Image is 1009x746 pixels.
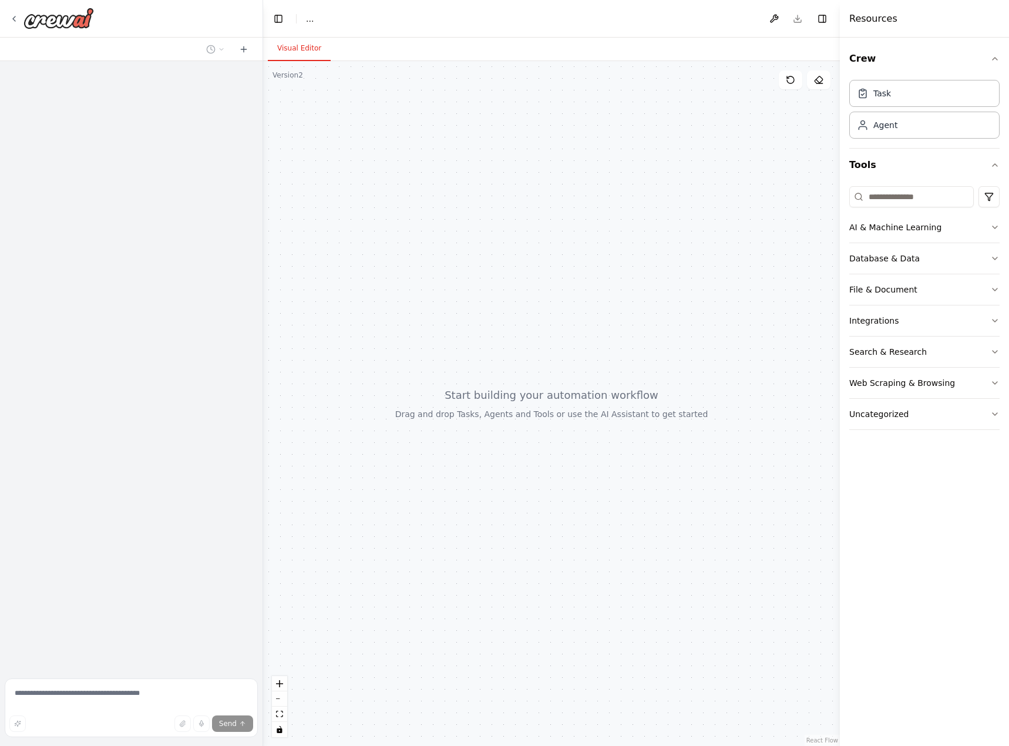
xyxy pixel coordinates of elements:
[849,377,955,389] div: Web Scraping & Browsing
[193,715,210,732] button: Click to speak your automation idea
[219,719,237,728] span: Send
[849,149,1000,182] button: Tools
[849,221,941,233] div: AI & Machine Learning
[306,13,314,25] nav: breadcrumb
[306,13,314,25] span: ...
[873,88,891,99] div: Task
[849,253,920,264] div: Database & Data
[174,715,191,732] button: Upload files
[873,119,897,131] div: Agent
[849,42,1000,75] button: Crew
[9,715,26,732] button: Improve this prompt
[849,399,1000,429] button: Uncategorized
[272,691,287,707] button: zoom out
[849,243,1000,274] button: Database & Data
[849,337,1000,367] button: Search & Research
[234,42,253,56] button: Start a new chat
[201,42,230,56] button: Switch to previous chat
[270,11,287,27] button: Hide left sidebar
[849,12,897,26] h4: Resources
[23,8,94,29] img: Logo
[849,182,1000,439] div: Tools
[849,212,1000,243] button: AI & Machine Learning
[272,676,287,691] button: zoom in
[273,70,303,80] div: Version 2
[849,284,917,295] div: File & Document
[849,315,899,327] div: Integrations
[814,11,830,27] button: Hide right sidebar
[806,737,838,744] a: React Flow attribution
[212,715,253,732] button: Send
[849,274,1000,305] button: File & Document
[268,36,331,61] button: Visual Editor
[849,75,1000,148] div: Crew
[272,722,287,737] button: toggle interactivity
[272,676,287,737] div: React Flow controls
[849,305,1000,336] button: Integrations
[849,408,909,420] div: Uncategorized
[849,346,927,358] div: Search & Research
[272,707,287,722] button: fit view
[849,368,1000,398] button: Web Scraping & Browsing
